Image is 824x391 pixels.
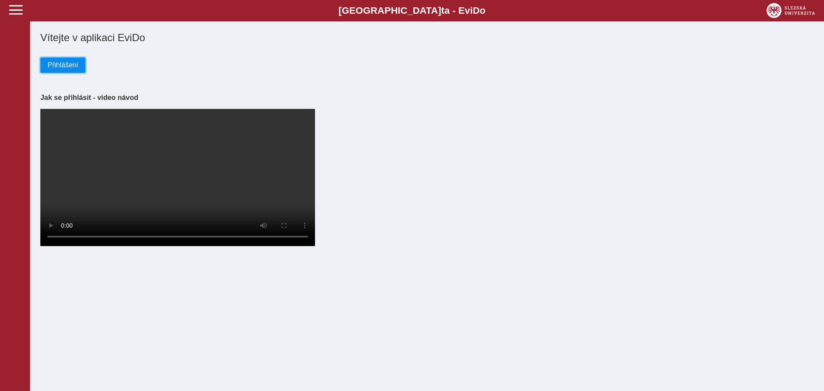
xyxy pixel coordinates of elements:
b: [GEOGRAPHIC_DATA] a - Evi [26,5,798,16]
span: t [441,5,444,16]
h1: Vítejte v aplikaci EviDo [40,32,814,44]
img: logo_web_su.png [766,3,815,18]
video: Your browser does not support the video tag. [40,109,315,246]
span: o [480,5,486,16]
h3: Jak se přihlásit - video návod [40,93,814,102]
button: Přihlášení [40,57,85,73]
span: Přihlášení [48,61,78,69]
span: D [473,5,479,16]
